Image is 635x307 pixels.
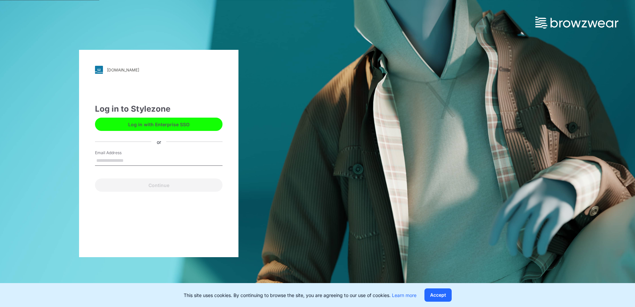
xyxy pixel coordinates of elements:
[95,118,223,131] button: Log in with Enterprise SSO
[424,288,452,302] button: Accept
[107,67,139,72] div: [DOMAIN_NAME]
[392,292,416,298] a: Learn more
[95,103,223,115] div: Log in to Stylezone
[95,66,103,74] img: svg+xml;base64,PHN2ZyB3aWR0aD0iMjgiIGhlaWdodD0iMjgiIHZpZXdCb3g9IjAgMCAyOCAyOCIgZmlsbD0ibm9uZSIgeG...
[95,66,223,74] a: [DOMAIN_NAME]
[95,150,141,156] label: Email Address
[535,17,618,29] img: browzwear-logo.73288ffb.svg
[184,292,416,299] p: This site uses cookies. By continuing to browse the site, you are agreeing to our use of cookies.
[151,138,166,145] div: or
